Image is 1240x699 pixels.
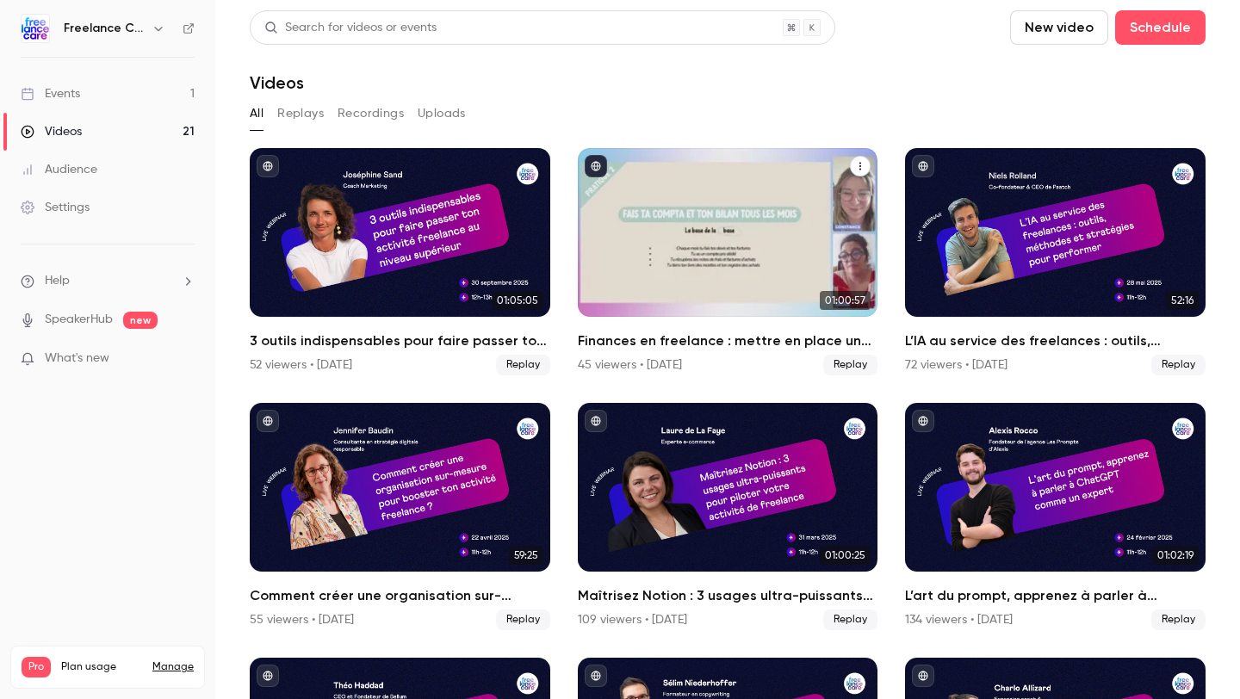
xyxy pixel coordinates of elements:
[21,123,82,140] div: Videos
[250,148,550,375] a: 01:05:053 outils indispensables pour faire passer ton activité freelance au niveau supérieur52 vi...
[64,20,145,37] h6: Freelance Care
[820,546,871,565] span: 01:00:25
[912,665,934,687] button: published
[578,331,878,351] h2: Finances en freelance : mettre en place un système simple pour tout piloter
[1010,10,1108,45] button: New video
[905,403,1206,630] li: L’art du prompt, apprenez à parler à ChatGPT comme un expert
[250,611,354,628] div: 55 viewers • [DATE]
[912,155,934,177] button: published
[21,85,80,102] div: Events
[21,272,195,290] li: help-dropdown-opener
[257,665,279,687] button: published
[250,100,263,127] button: All
[61,660,142,674] span: Plan usage
[250,356,352,374] div: 52 viewers • [DATE]
[264,19,437,37] div: Search for videos or events
[905,148,1206,375] li: L’IA au service des freelances : outils, méthodes et stratégies pour performer
[578,148,878,375] a: 01:00:57Finances en freelance : mettre en place un système simple pour tout piloter45 viewers • [...
[1115,10,1206,45] button: Schedule
[585,410,607,432] button: published
[22,15,49,42] img: Freelance Care
[823,355,877,375] span: Replay
[578,585,878,606] h2: Maîtrisez Notion : 3 usages ultra-puissants pour piloter votre activité de freelance
[912,410,934,432] button: published
[496,355,550,375] span: Replay
[905,585,1206,606] h2: L’art du prompt, apprenez à parler à ChatGPT comme un expert
[45,272,70,290] span: Help
[1151,609,1206,630] span: Replay
[338,100,404,127] button: Recordings
[21,199,90,216] div: Settings
[905,611,1013,628] div: 134 viewers • [DATE]
[250,72,304,93] h1: Videos
[257,410,279,432] button: published
[509,546,543,565] span: 59:25
[250,331,550,351] h2: 3 outils indispensables pour faire passer ton activité freelance au niveau supérieur
[578,148,878,375] li: Finances en freelance : mettre en place un système simple pour tout piloter
[578,403,878,630] li: Maîtrisez Notion : 3 usages ultra-puissants pour piloter votre activité de freelance
[905,403,1206,630] a: 01:02:19L’art du prompt, apprenez à parler à ChatGPT comme un expert134 viewers • [DATE]Replay
[585,665,607,687] button: published
[250,148,550,375] li: 3 outils indispensables pour faire passer ton activité freelance au niveau supérieur
[820,291,871,310] span: 01:00:57
[250,403,550,630] li: Comment créer une organisation sur-mesure pour booster ton activité freelance ?
[578,611,687,628] div: 109 viewers • [DATE]
[250,10,1206,689] section: Videos
[257,155,279,177] button: published
[174,351,195,367] iframe: Noticeable Trigger
[496,609,550,630] span: Replay
[277,100,324,127] button: Replays
[492,291,543,310] span: 01:05:05
[45,349,109,368] span: What's new
[578,356,682,374] div: 45 viewers • [DATE]
[152,660,194,674] a: Manage
[418,100,466,127] button: Uploads
[1152,546,1199,565] span: 01:02:19
[250,585,550,606] h2: Comment créer une organisation sur-mesure pour booster ton activité freelance ?
[45,311,113,329] a: SpeakerHub
[250,403,550,630] a: 59:25Comment créer une organisation sur-mesure pour booster ton activité freelance ?55 viewers • ...
[905,331,1206,351] h2: L’IA au service des freelances : outils, méthodes et stratégies pour performer
[21,161,97,178] div: Audience
[22,657,51,677] span: Pro
[823,609,877,630] span: Replay
[905,148,1206,375] a: 52:16L’IA au service des freelances : outils, méthodes et stratégies pour performer72 viewers • [...
[123,312,158,329] span: new
[905,356,1008,374] div: 72 viewers • [DATE]
[1151,355,1206,375] span: Replay
[578,403,878,630] a: 01:00:25Maîtrisez Notion : 3 usages ultra-puissants pour piloter votre activité de freelance109 v...
[1166,291,1199,310] span: 52:16
[585,155,607,177] button: published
